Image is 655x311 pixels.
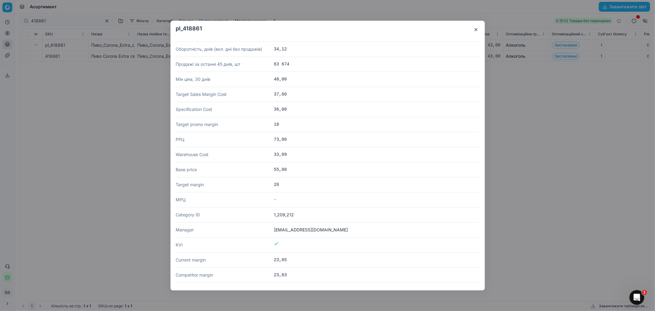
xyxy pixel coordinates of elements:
div: 73,00 [274,136,287,143]
div: 55,00 [274,166,287,173]
dt: KVI [176,237,274,252]
h2: pl_418861 [176,26,480,31]
dt: МРЦ [176,192,274,207]
div: 63 674 [274,61,289,68]
div: 34,12 [274,45,287,53]
dt: Base price [176,162,274,177]
div: 1,209,212 [274,211,294,218]
div: 23,05 [274,256,287,264]
dt: Warehouse Cost [176,147,274,162]
dt: Current margin [176,252,274,267]
dt: Manager [176,222,274,237]
div: 28 [274,181,279,188]
iframe: Intercom live chat [630,290,644,305]
dt: Target promo margin [176,117,274,132]
dt: Category ID [176,207,274,222]
div: - [274,196,276,203]
dt: Competitor margin [176,267,274,282]
dt: Продажі за останні 45 днів, шт [176,57,274,72]
div: 23,03 [274,271,287,279]
dt: Target margin [176,177,274,192]
div: 40,00 [274,76,287,83]
span: 1 [642,290,647,295]
div: [EMAIL_ADDRESS][DOMAIN_NAME] [274,226,348,234]
div: 36,00 [274,106,287,113]
dt: Мін ціна, 30 днів [176,72,274,87]
div: 18 [274,121,279,128]
div: 33,09 [274,151,287,158]
div: 37,60 [274,91,287,98]
dt: Оборотність, днів (вкл. дні без продажів) [176,41,274,57]
dt: Specification Cost [176,102,274,117]
dt: РРЦ [176,132,274,147]
dt: Target Sales Margin Cost [176,87,274,102]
